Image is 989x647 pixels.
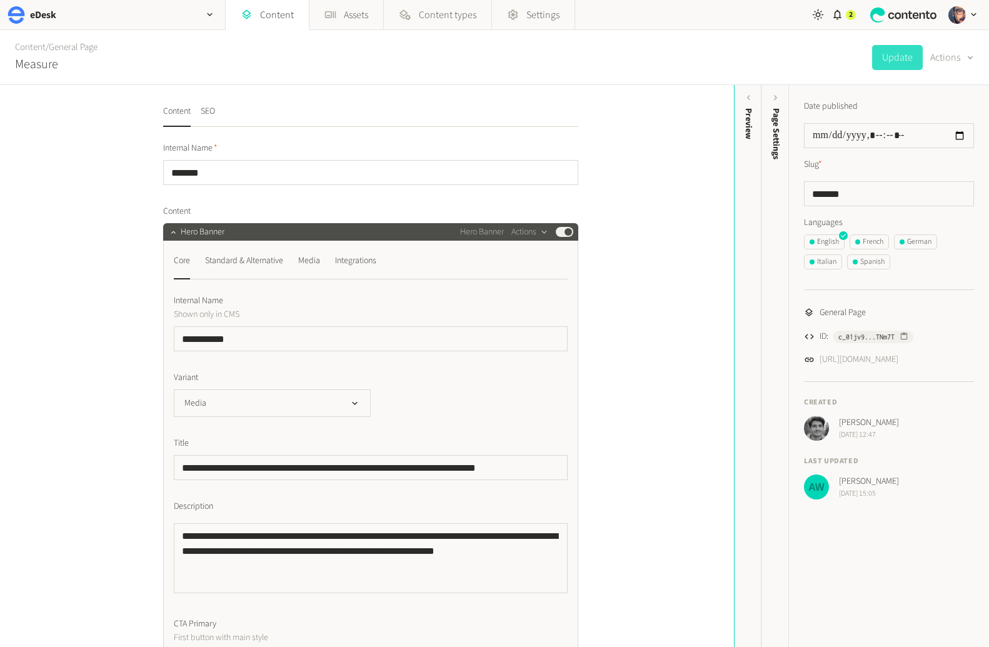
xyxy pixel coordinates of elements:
button: Actions [511,224,548,239]
span: Page Settings [770,108,783,159]
img: Josh Angell [948,6,966,24]
h2: Measure [15,55,58,74]
span: Hero Banner [460,226,504,239]
span: Variant [174,371,198,384]
button: German [894,234,937,249]
button: French [850,234,889,249]
span: [PERSON_NAME] [839,475,899,488]
span: General Page [820,306,866,319]
span: [DATE] 12:47 [839,429,899,441]
span: [DATE] 15:05 [839,488,899,499]
span: Internal Name [174,294,223,308]
span: ID: [820,330,828,343]
button: Actions [930,45,974,70]
h4: Created [804,397,974,408]
div: Spanish [853,256,885,268]
div: Standard & Alternative [205,251,283,271]
span: Hero Banner [181,226,224,239]
span: Description [174,500,213,513]
div: French [855,236,883,248]
div: German [900,236,931,248]
button: Spanish [847,254,890,269]
span: CTA Primary [174,618,216,631]
a: Content [15,41,46,54]
img: Dragos Ionescu [804,416,829,441]
button: English [804,234,845,249]
span: Settings [526,8,560,23]
button: SEO [201,105,215,127]
span: / [46,41,49,54]
label: Date published [804,100,858,113]
img: Alan Wall [804,474,829,499]
div: English [810,236,839,248]
span: [PERSON_NAME] [839,416,899,429]
h2: eDesk [30,8,56,23]
p: First button with main style [174,631,458,644]
button: Media [174,389,371,417]
button: c_01jv9...TNm7T [833,331,913,343]
div: Media [298,251,320,271]
label: Slug [804,158,822,171]
div: Preview [742,108,755,139]
span: Content types [419,8,476,23]
span: Content [163,205,191,218]
img: eDesk [8,6,25,24]
div: Italian [810,256,836,268]
p: Shown only in CMS [174,308,458,321]
button: Content [163,105,191,127]
h4: Last updated [804,456,974,467]
span: 2 [849,9,853,21]
span: c_01jv9...TNm7T [838,331,895,343]
button: Italian [804,254,842,269]
div: Integrations [335,251,376,271]
a: [URL][DOMAIN_NAME] [820,353,898,366]
button: Update [872,45,923,70]
span: Title [174,437,189,450]
span: Internal Name [163,142,218,155]
a: General Page [49,41,98,54]
label: Languages [804,216,974,229]
div: Core [174,251,190,271]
